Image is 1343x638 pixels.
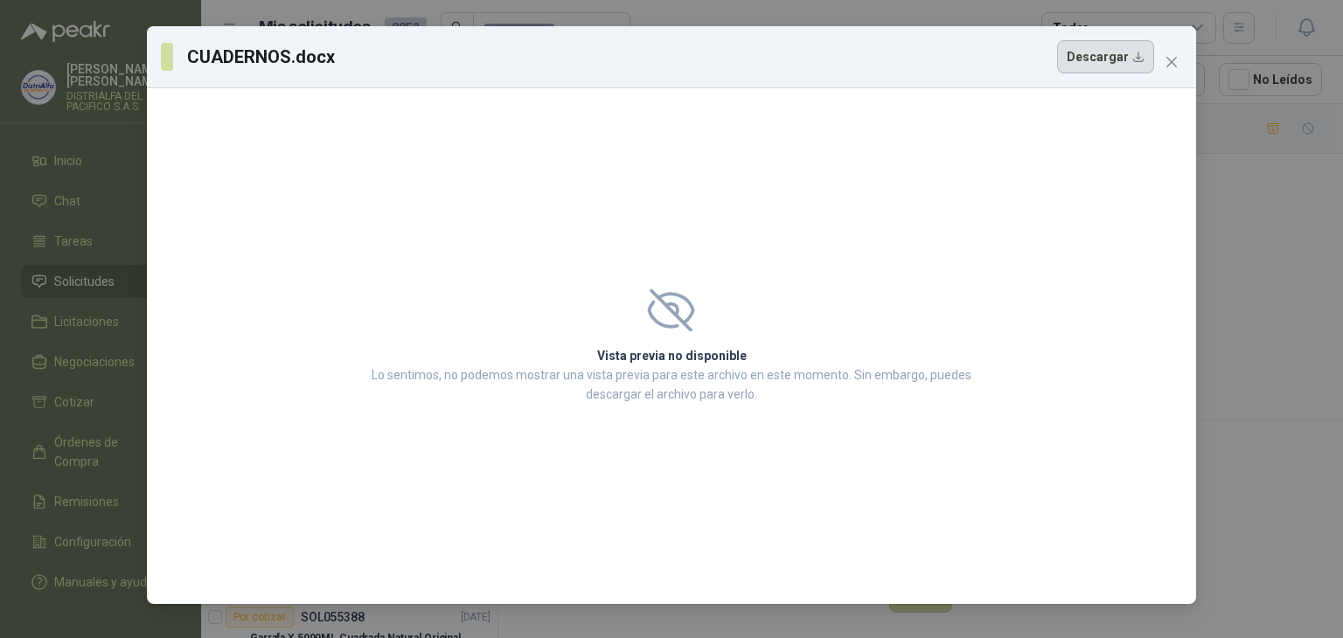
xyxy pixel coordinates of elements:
span: close [1165,55,1179,69]
button: Descargar [1057,40,1154,73]
h2: Vista previa no disponible [366,346,977,365]
h3: CUADERNOS.docx [187,44,337,70]
button: Close [1158,48,1186,76]
p: Lo sentimos, no podemos mostrar una vista previa para este archivo en este momento. Sin embargo, ... [366,365,977,404]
